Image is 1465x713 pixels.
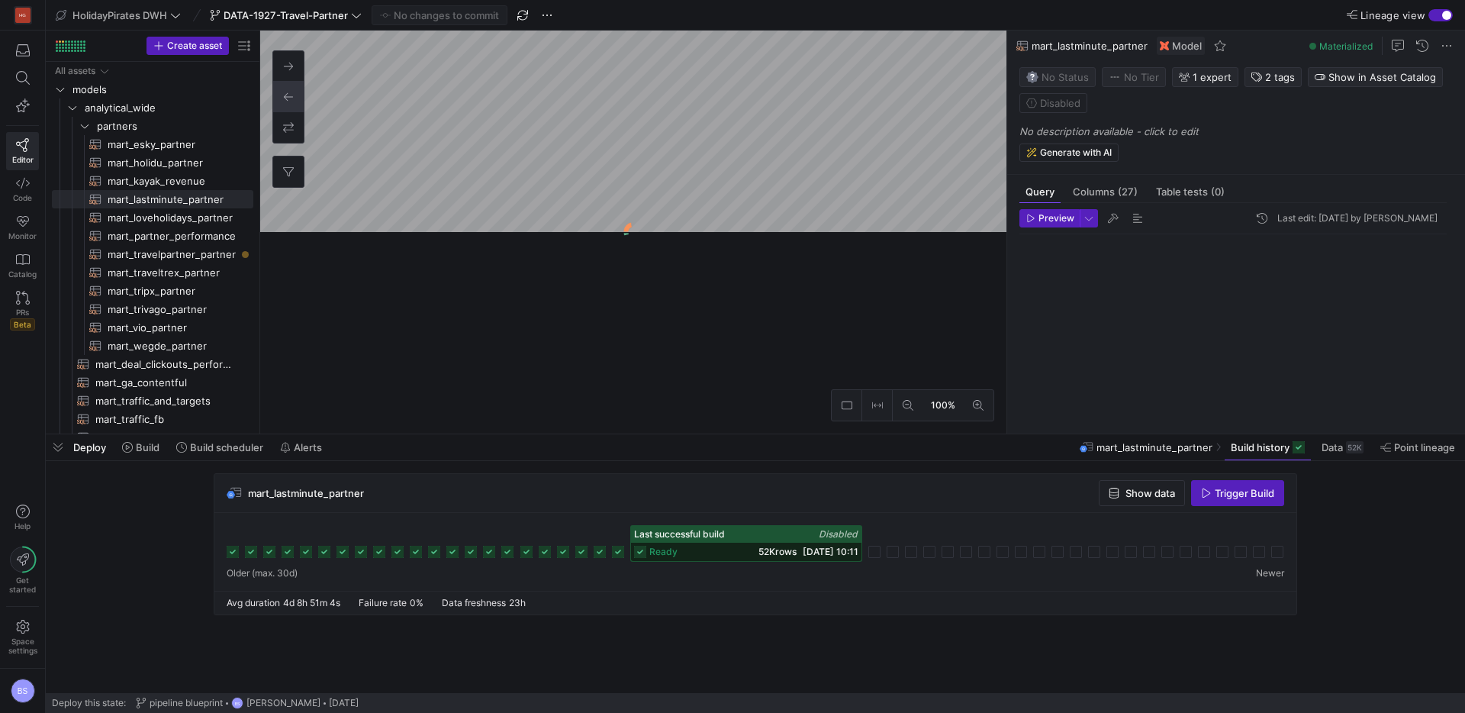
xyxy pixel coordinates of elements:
a: mart_trivago_partner​​​​​​​​​​ [52,300,253,318]
img: logo.gif [622,221,645,244]
div: Last edit: [DATE] by [PERSON_NAME] [1277,213,1438,224]
span: HolidayPirates DWH [72,9,167,21]
span: No Status [1026,71,1089,83]
button: No tierNo Tier [1102,67,1166,87]
span: Generate with AI [1040,147,1112,158]
img: No status [1026,71,1038,83]
button: Build [115,434,166,460]
button: Help [6,498,39,537]
span: Catalog [8,269,37,279]
span: mart_traffic_and_targets​​​​​​​​​​ [95,392,236,410]
span: Get started [9,576,36,594]
span: Beta [10,318,35,331]
button: 2 tags [1244,67,1302,87]
span: Newer [1256,568,1284,579]
span: Materialized [1319,40,1373,52]
button: Preview [1019,209,1080,227]
div: Press SPACE to select this row. [52,318,253,337]
span: mart_trivago_partner​​​​​​​​​​ [108,301,236,318]
a: mart_esky_partner​​​​​​​​​​ [52,135,253,153]
div: Press SPACE to select this row. [52,153,253,172]
button: Getstarted [6,540,39,600]
span: Disabled [819,528,858,540]
span: mart_traveltrex_partner​​​​​​​​​​ [108,264,236,282]
div: Press SPACE to select this row. [52,373,253,392]
button: Show in Asset Catalog [1308,67,1443,87]
a: mart_vio_partner​​​​​​​​​​ [52,318,253,337]
button: Show data [1099,480,1185,506]
p: No description available - click to edit [1019,125,1459,137]
div: HG [15,8,31,23]
span: mart_traffic_fb​​​​​​​​​​ [95,411,236,428]
div: Press SPACE to select this row. [52,245,253,263]
span: (27) [1118,187,1138,197]
button: Create asset [146,37,229,55]
span: Columns [1073,187,1138,197]
div: Press SPACE to select this row. [52,98,253,117]
a: HG [6,2,39,28]
span: Space settings [8,637,37,655]
span: mart_lastminute_partner [1096,441,1212,453]
a: Code [6,170,39,208]
div: Press SPACE to select this row. [52,410,253,428]
a: mart_traffic_source_medium​​​​​​​​​​ [52,428,253,447]
span: Older (max. 30d) [227,568,298,579]
div: BS [231,697,243,709]
span: models [72,81,251,98]
span: mart_esky_partner​​​​​​​​​​ [108,136,236,153]
button: Point lineage [1373,434,1462,460]
span: DATA-1927-Travel-Partner [224,9,348,21]
a: mart_tripx_partner​​​​​​​​​​ [52,282,253,300]
div: 52K [1346,441,1364,453]
div: All assets [55,66,95,76]
span: Monitor [8,231,37,240]
button: 1 expert [1172,67,1238,87]
span: mart_lastminute_partner [248,487,364,499]
div: BS [11,679,35,703]
span: mart_traffic_source_medium​​​​​​​​​​ [95,429,236,447]
button: Generate with AI [1019,144,1119,162]
span: Build [136,441,159,453]
a: Monitor [6,208,39,247]
button: Alerts [273,434,329,460]
button: HolidayPirates DWH [52,5,185,25]
div: Press SPACE to select this row. [52,428,253,447]
span: Model [1172,40,1202,52]
span: 23h [509,597,526,608]
span: Build scheduler [190,441,263,453]
span: Alerts [294,441,322,453]
span: [DATE] 10:11 [803,546,858,557]
button: DATA-1927-Travel-Partner [206,5,365,25]
span: mart_vio_partner​​​​​​​​​​ [108,319,236,337]
span: mart_loveholidays_partner​​​​​​​​​​ [108,209,236,227]
button: Last successful buildDisabledready52Krows[DATE] 10:11 [630,525,862,562]
a: mart_lastminute_partner​​​​​​​​​​ [52,190,253,208]
span: Deploy [73,441,106,453]
span: Point lineage [1394,441,1455,453]
span: Data [1322,441,1343,453]
span: mart_ga_contentful​​​​​​​​​​ [95,374,236,392]
span: PRs [16,308,29,317]
button: Build scheduler [169,434,270,460]
span: Last successful build [634,529,725,540]
span: mart_holidu_partner​​​​​​​​​​ [108,154,236,172]
span: Table tests [1156,187,1225,197]
a: mart_deal_clickouts_performance​​​​​​​​​​ [52,355,253,373]
a: mart_traffic_and_targets​​​​​​​​​​ [52,392,253,410]
span: 2 tags [1265,71,1295,83]
span: Code [13,193,32,202]
span: mart_wegde_partner​​​​​​​​​​ [108,337,236,355]
div: Press SPACE to select this row. [52,263,253,282]
span: ready [649,547,678,557]
a: PRsBeta [6,285,39,337]
a: mart_loveholidays_partner​​​​​​​​​​ [52,208,253,227]
div: Press SPACE to select this row. [52,80,253,98]
a: mart_traveltrex_partner​​​​​​​​​​ [52,263,253,282]
span: [DATE] [329,698,359,708]
img: undefined [1160,41,1169,50]
button: Build history [1224,434,1312,460]
span: No Tier [1109,71,1159,83]
div: Press SPACE to select this row. [52,135,253,153]
span: analytical_wide [85,99,251,117]
div: Press SPACE to select this row. [52,227,253,245]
